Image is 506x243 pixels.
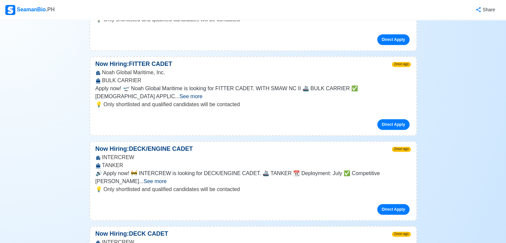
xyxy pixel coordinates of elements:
p: 💡 Only shortlisted and qualified candidates will be contacted [95,101,411,109]
span: See more [143,178,166,184]
p: Now Hiring: DECK CADET [90,229,174,238]
span: 🔊 Apply now! 🚧 INTERCREW is looking for DECK/ENGINE CADET. 🚢 TANKER 📆 Deployment: July ✅ Competit... [95,170,380,184]
span: ... [139,178,167,184]
p: 💡 Only shortlisted and qualified candidates will be contacted [95,185,411,193]
span: .PH [46,7,55,12]
div: Noah Global Maritime, Inc. BULK CARRIER [90,69,416,85]
a: Direct Apply [377,119,409,130]
span: ... [175,94,203,99]
span: Apply now! 🛫 Noah Global Maritime is looking for FITTER CADET. WITH SMAW NC II 🚢 BULK CARRIER ✅ [... [95,86,358,99]
span: 2mon ago [392,147,411,152]
img: Logo [5,5,15,15]
a: Direct Apply [377,204,409,215]
a: Direct Apply [377,34,409,45]
span: See more [179,94,202,99]
span: 2mon ago [392,62,411,67]
button: Share [469,3,501,16]
p: Now Hiring: FITTER CADET [90,60,178,69]
span: 2mon ago [392,232,411,237]
p: Now Hiring: DECK/ENGINE CADET [90,144,198,153]
div: INTERCREW TANKER [90,153,416,169]
div: SeamanBio [5,5,55,15]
